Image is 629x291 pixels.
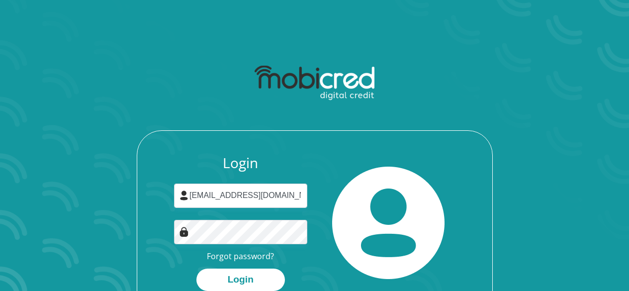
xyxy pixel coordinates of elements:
button: Login [196,269,285,291]
img: Image [179,227,189,237]
h3: Login [174,155,307,172]
img: user-icon image [179,191,189,200]
input: Username [174,184,307,208]
img: mobicred logo [255,66,374,100]
a: Forgot password? [207,251,274,262]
